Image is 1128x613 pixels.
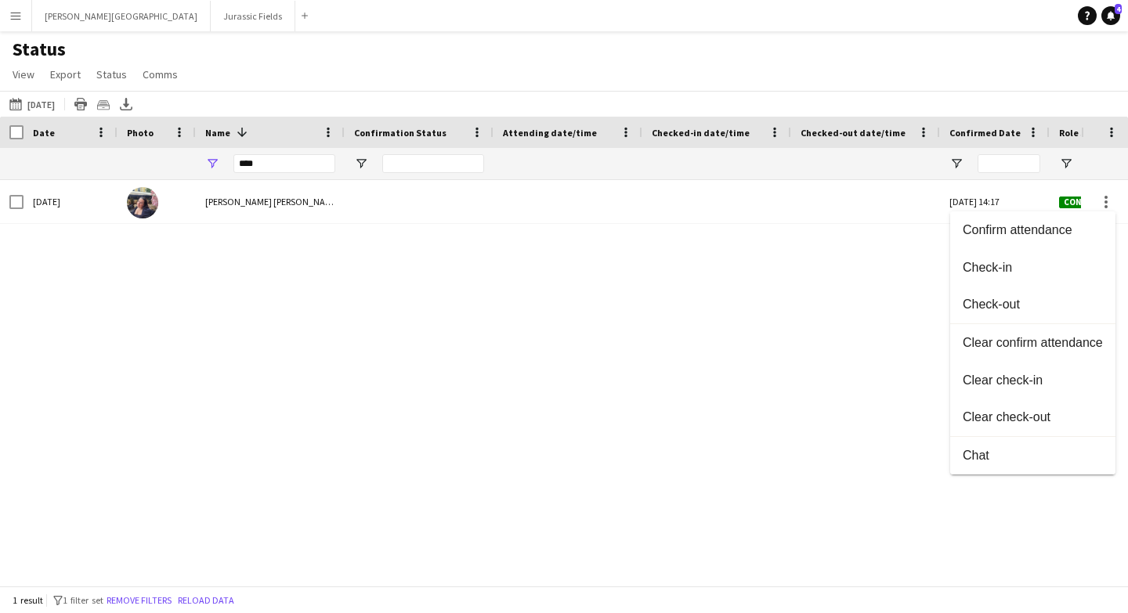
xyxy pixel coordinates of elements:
span: Clear confirm attendance [963,336,1103,350]
button: Chat [950,437,1115,474]
span: Clear check-in [963,373,1103,388]
span: Check-in [963,261,1103,275]
button: Confirm attendance [950,211,1115,249]
span: Chat [963,449,1103,463]
button: Check-in [950,249,1115,287]
span: Confirm attendance [963,223,1103,237]
button: Check-out [950,287,1115,324]
span: Clear check-out [963,410,1103,424]
span: Check-out [963,297,1103,312]
button: Clear check-out [950,399,1115,437]
button: Clear check-in [950,362,1115,399]
button: Clear confirm attendance [950,324,1115,362]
